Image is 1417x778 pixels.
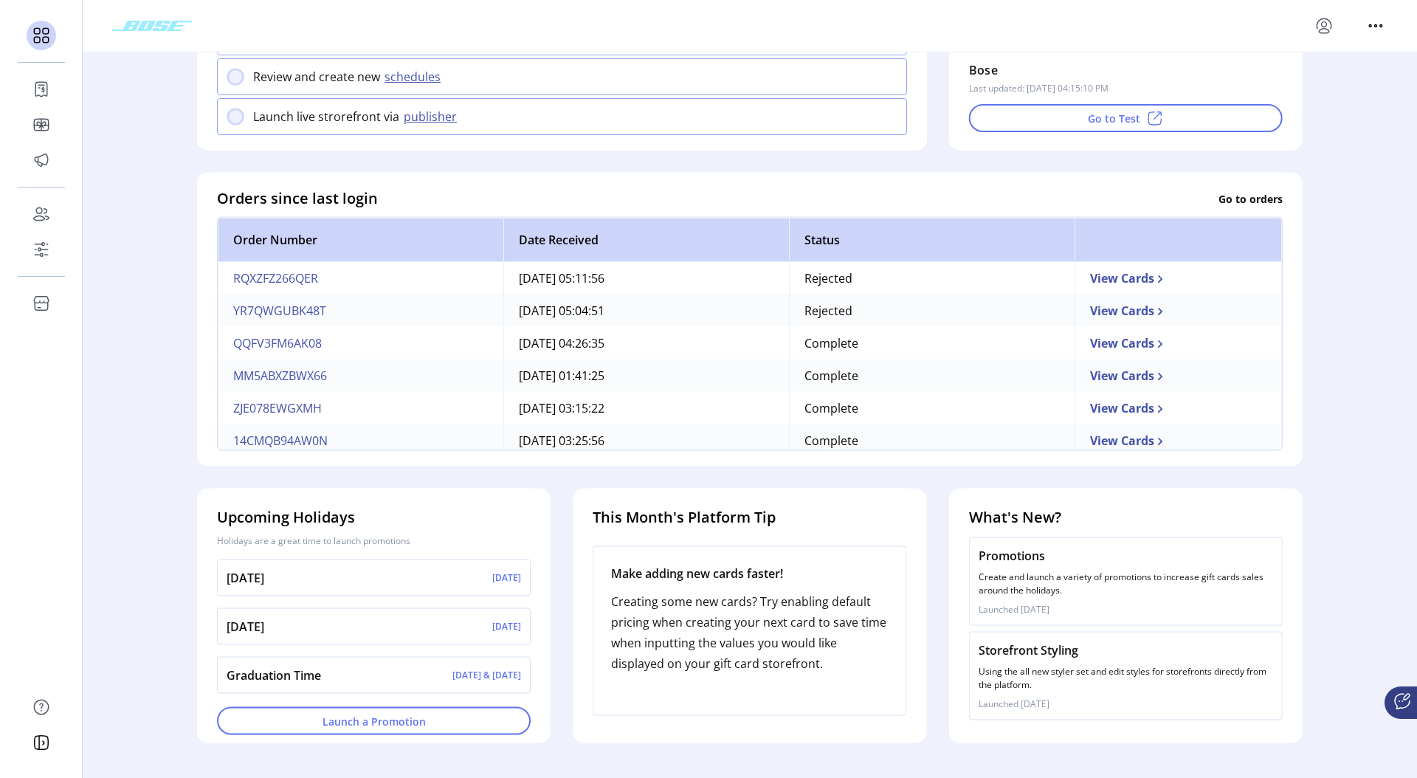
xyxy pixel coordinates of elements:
p: Launched [DATE] [979,698,1273,711]
h4: This Month's Platform Tip [593,506,906,529]
td: Complete [789,392,1075,424]
td: QQFV3FM6AK08 [218,327,503,359]
p: Review and create new [253,68,380,86]
button: publisher [399,108,466,125]
p: Storefront Styling [979,641,1273,659]
td: [DATE] 05:11:56 [503,262,789,295]
th: Status [789,218,1075,262]
td: [DATE] 01:41:25 [503,359,789,392]
td: [DATE] 03:25:56 [503,424,789,457]
th: Date Received [503,218,789,262]
td: YR7QWGUBK48T [218,295,503,327]
td: View Cards [1075,359,1282,392]
p: [DATE] [227,569,264,587]
button: Go to Test [969,104,1283,132]
td: [DATE] 04:26:35 [503,327,789,359]
th: Order Number [218,218,503,262]
td: View Cards [1075,295,1282,327]
button: menu [1364,14,1387,38]
p: Promotions [979,547,1273,565]
td: Rejected [789,295,1075,327]
td: ZJE078EWGXMH [218,392,503,424]
td: Rejected [789,262,1075,295]
td: View Cards [1075,424,1282,457]
p: [DATE] [492,571,521,585]
td: RQXZFZ266QER [218,262,503,295]
p: Bose [969,58,999,82]
img: logo [112,21,192,30]
td: Complete [789,424,1075,457]
span: Launch a Promotion [236,713,511,729]
h4: Orders since last login [217,187,378,210]
p: Using the all new styler set and edit styles for storefronts directly from the platform. [979,665,1273,692]
td: View Cards [1075,262,1282,295]
p: [DATE] & [DATE] [452,669,521,682]
td: MM5ABXZBWX66 [218,359,503,392]
p: Last updated: [DATE] 04:15:10 PM [969,82,1109,95]
p: [DATE] [227,618,264,636]
h4: Upcoming Holidays [217,506,531,529]
p: [DATE] [492,620,521,633]
p: Make adding new cards faster! [611,565,888,582]
td: [DATE] 03:15:22 [503,392,789,424]
p: Graduation Time [227,667,321,684]
h4: What's New? [969,506,1283,529]
p: Holidays are a great time to launch promotions [217,534,531,548]
td: Complete [789,359,1075,392]
p: Launched [DATE] [979,603,1273,616]
button: schedules [380,68,449,86]
button: menu [1312,14,1336,38]
p: Launch live strorefront via [253,108,399,125]
td: View Cards [1075,327,1282,359]
td: 14CMQB94AW0N [218,424,503,457]
p: Creating some new cards? Try enabling default pricing when creating your next card to save time w... [611,591,888,674]
td: Complete [789,327,1075,359]
p: Go to orders [1218,190,1283,206]
td: [DATE] 05:04:51 [503,295,789,327]
p: Create and launch a variety of promotions to increase gift cards sales around the holidays. [979,571,1273,597]
button: Launch a Promotion [217,707,531,735]
td: View Cards [1075,392,1282,424]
